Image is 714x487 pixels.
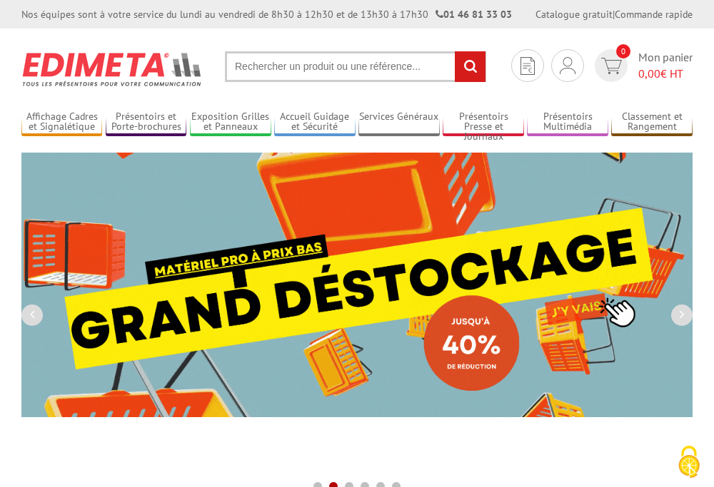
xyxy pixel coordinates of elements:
[638,66,660,81] span: 0,00
[638,49,693,82] span: Mon panier
[225,51,486,82] input: Rechercher un produit ou une référence...
[436,8,512,21] strong: 01 46 81 33 03
[358,111,439,134] a: Services Généraux
[616,44,630,58] span: 0
[527,111,608,134] a: Présentoirs Multimédia
[190,111,271,134] a: Exposition Grilles et Panneaux
[521,57,535,75] img: devis rapide
[21,7,512,21] div: Nos équipes sont à votre service du lundi au vendredi de 8h30 à 12h30 et de 13h30 à 17h30
[106,111,186,134] a: Présentoirs et Porte-brochures
[671,444,707,480] img: Cookies (fenêtre modale)
[611,111,692,134] a: Classement et Rangement
[664,439,714,487] button: Cookies (fenêtre modale)
[455,51,486,82] input: rechercher
[601,58,622,74] img: devis rapide
[274,111,355,134] a: Accueil Guidage et Sécurité
[591,49,693,82] a: devis rapide 0 Mon panier 0,00€ HT
[535,7,693,21] div: |
[443,111,523,134] a: Présentoirs Presse et Journaux
[21,111,102,134] a: Affichage Cadres et Signalétique
[638,66,693,82] span: € HT
[535,8,613,21] a: Catalogue gratuit
[21,43,203,96] img: Présentoir, panneau, stand - Edimeta - PLV, affichage, mobilier bureau, entreprise
[615,8,693,21] a: Commande rapide
[560,57,575,74] img: devis rapide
